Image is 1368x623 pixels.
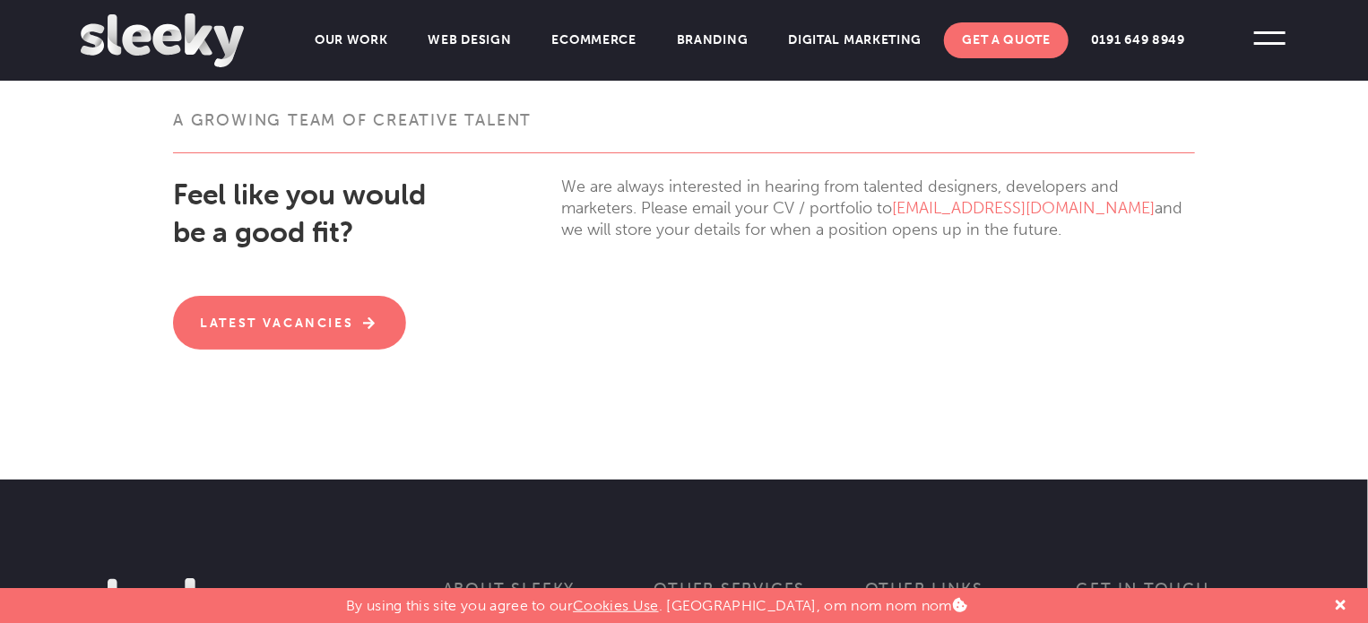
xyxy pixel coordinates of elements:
a: Our Work [297,22,406,58]
img: Sleeky Web Design Newcastle [81,13,244,67]
a: [EMAIL_ADDRESS][DOMAIN_NAME] [892,198,1155,218]
a: Branding [659,22,766,58]
h3: Other services [654,578,865,621]
a: 0191 649 8949 [1073,22,1203,58]
a: Ecommerce [534,22,654,58]
h3: About Sleeky [443,578,654,621]
p: By using this site you agree to our . [GEOGRAPHIC_DATA], om nom nom nom [346,588,967,614]
a: Web Design [411,22,530,58]
a: Cookies Use [573,597,659,614]
h3: Other links [865,578,1077,621]
p: We are always interested in hearing from talented designers, developers and marketers. Please ema... [561,176,1195,240]
h3: A growing team of creative talent [173,109,1195,153]
h2: Feel like you would be a good fit? [173,176,459,251]
a: Digital Marketing [771,22,940,58]
a: Latest Vacancies [173,296,406,350]
a: Get A Quote [944,22,1069,58]
h3: Get in touch [1077,578,1288,621]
